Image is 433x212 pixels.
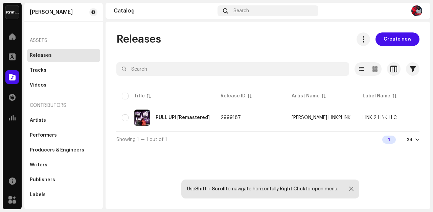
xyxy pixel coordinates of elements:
[30,192,46,197] div: Labels
[27,97,100,114] re-a-nav-header: Contributors
[27,158,100,172] re-m-nav-item: Writers
[292,115,352,120] span: MEL LOVE LINK2LINK
[375,32,419,46] button: Create new
[221,93,246,99] div: Release ID
[30,118,46,123] div: Artists
[407,137,413,142] div: 24
[116,32,161,46] span: Releases
[30,162,47,168] div: Writers
[30,147,84,153] div: Producers & Engineers
[134,110,150,126] img: b887b611-790c-4bf8-b1b2-a6e4b429f2b0
[363,115,397,120] span: LINK 2 LINK LLC
[27,114,100,127] re-m-nav-item: Artists
[187,186,338,192] div: Use to navigate horizontally, to open menu.
[134,93,145,99] div: Title
[384,32,411,46] span: Create new
[27,64,100,77] re-m-nav-item: Tracks
[30,9,73,15] div: Melvin Coleman
[27,32,100,49] re-a-nav-header: Assets
[195,187,226,191] strong: Shift + Scroll
[27,173,100,187] re-m-nav-item: Publishers
[5,5,19,19] img: 408b884b-546b-4518-8448-1008f9c76b02
[27,49,100,62] re-m-nav-item: Releases
[292,115,350,120] div: [PERSON_NAME] LINK2LINK
[382,136,396,144] div: 1
[221,115,241,120] span: 2999187
[363,93,390,99] div: Label Name
[27,78,100,92] re-m-nav-item: Videos
[30,133,57,138] div: Performers
[116,62,349,76] input: Search
[114,8,215,14] div: Catalog
[27,128,100,142] re-m-nav-item: Performers
[292,93,320,99] div: Artist Name
[30,83,46,88] div: Videos
[30,177,55,183] div: Publishers
[411,5,422,16] img: d97745be-edd8-43bb-9ec7-ae8705135352
[27,188,100,202] re-m-nav-item: Labels
[233,8,249,14] span: Search
[30,68,46,73] div: Tracks
[156,115,210,120] div: PULL UP! [Remastered]
[280,187,305,191] strong: Right Click
[116,137,167,142] span: Showing 1 — 1 out of 1
[27,143,100,157] re-m-nav-item: Producers & Engineers
[30,53,52,58] div: Releases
